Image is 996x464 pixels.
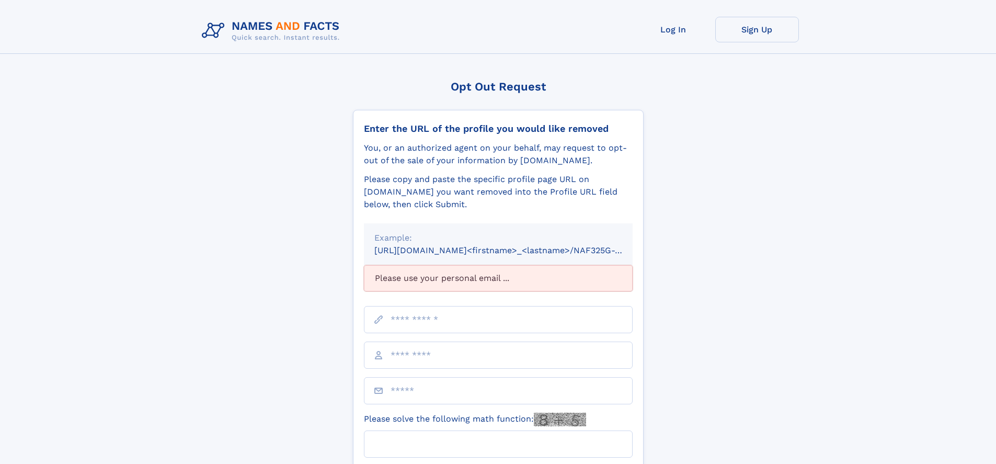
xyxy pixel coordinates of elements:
label: Please solve the following math function: [364,413,586,426]
div: Please copy and paste the specific profile page URL on [DOMAIN_NAME] you want removed into the Pr... [364,173,633,211]
div: Example: [374,232,622,244]
small: [URL][DOMAIN_NAME]<firstname>_<lastname>/NAF325G-xxxxxxxx [374,245,652,255]
div: Enter the URL of the profile you would like removed [364,123,633,134]
div: Please use your personal email ... [364,265,633,291]
div: Opt Out Request [353,80,644,93]
a: Sign Up [715,17,799,42]
a: Log In [632,17,715,42]
img: Logo Names and Facts [198,17,348,45]
div: You, or an authorized agent on your behalf, may request to opt-out of the sale of your informatio... [364,142,633,167]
